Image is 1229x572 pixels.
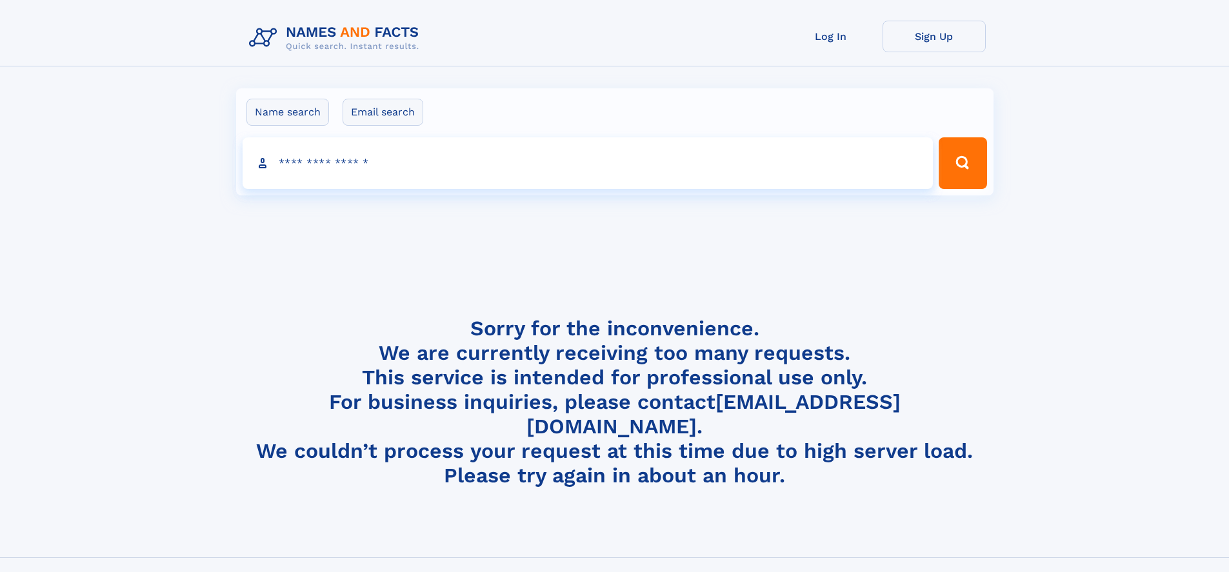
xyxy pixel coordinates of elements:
[343,99,423,126] label: Email search
[246,99,329,126] label: Name search
[526,390,901,439] a: [EMAIL_ADDRESS][DOMAIN_NAME]
[244,316,986,488] h4: Sorry for the inconvenience. We are currently receiving too many requests. This service is intend...
[883,21,986,52] a: Sign Up
[939,137,986,189] button: Search Button
[244,21,430,55] img: Logo Names and Facts
[243,137,934,189] input: search input
[779,21,883,52] a: Log In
